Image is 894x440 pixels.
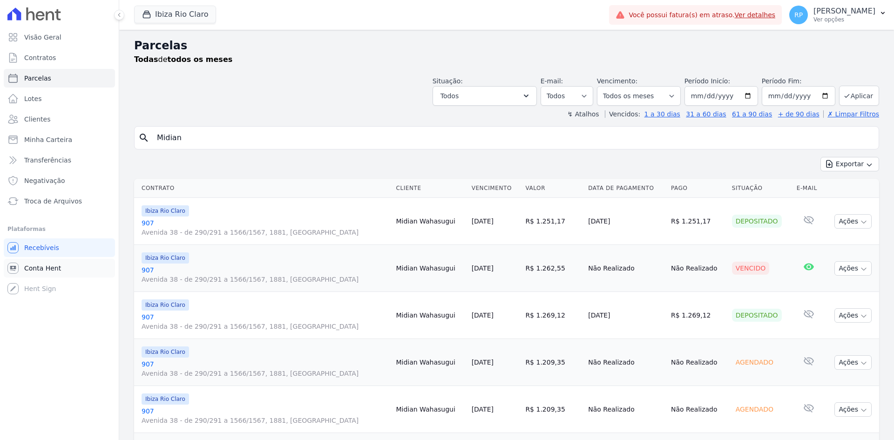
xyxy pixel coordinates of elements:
[168,55,233,64] strong: todos os meses
[597,77,637,85] label: Vencimento:
[392,339,467,386] td: Midian Wahasugui
[794,12,803,18] span: RP
[667,245,728,292] td: Não Realizado
[151,129,875,147] input: Buscar por nome do lote ou do cliente
[142,322,388,331] span: Avenida 38 - de 290/291 a 1566/1567, 1881, [GEOGRAPHIC_DATA]
[813,16,875,23] p: Ver opções
[433,77,463,85] label: Situação:
[142,359,388,378] a: 907Avenida 38 - de 290/291 a 1566/1567, 1881, [GEOGRAPHIC_DATA]
[142,205,189,217] span: Ibiza Rio Claro
[4,192,115,210] a: Troca de Arquivos
[4,28,115,47] a: Visão Geral
[138,132,149,143] i: search
[4,238,115,257] a: Recebíveis
[4,48,115,67] a: Contratos
[134,179,392,198] th: Contrato
[567,110,599,118] label: ↯ Atalhos
[24,243,59,252] span: Recebíveis
[24,196,82,206] span: Troca de Arquivos
[834,308,872,323] button: Ações
[24,33,61,42] span: Visão Geral
[142,265,388,284] a: 907Avenida 38 - de 290/291 a 1566/1567, 1881, [GEOGRAPHIC_DATA]
[584,386,667,433] td: Não Realizado
[4,171,115,190] a: Negativação
[735,11,776,19] a: Ver detalhes
[521,339,584,386] td: R$ 1.209,35
[762,76,835,86] label: Período Fim:
[142,393,189,405] span: Ibiza Rio Claro
[472,264,494,272] a: [DATE]
[392,198,467,245] td: Midian Wahasugui
[834,261,872,276] button: Ações
[732,215,782,228] div: Depositado
[667,198,728,245] td: R$ 1.251,17
[472,359,494,366] a: [DATE]
[521,179,584,198] th: Valor
[134,6,216,23] button: Ibiza Rio Claro
[134,55,158,64] strong: Todas
[392,292,467,339] td: Midian Wahasugui
[584,179,667,198] th: Data de Pagamento
[472,311,494,319] a: [DATE]
[24,176,65,185] span: Negativação
[24,53,56,62] span: Contratos
[392,245,467,292] td: Midian Wahasugui
[4,110,115,129] a: Clientes
[472,406,494,413] a: [DATE]
[584,339,667,386] td: Não Realizado
[142,218,388,237] a: 907Avenida 38 - de 290/291 a 1566/1567, 1881, [GEOGRAPHIC_DATA]
[584,245,667,292] td: Não Realizado
[834,402,872,417] button: Ações
[667,386,728,433] td: Não Realizado
[7,223,111,235] div: Plataformas
[728,179,793,198] th: Situação
[732,110,772,118] a: 61 a 90 dias
[667,179,728,198] th: Pago
[667,339,728,386] td: Não Realizado
[4,151,115,169] a: Transferências
[521,386,584,433] td: R$ 1.209,35
[667,292,728,339] td: R$ 1.269,12
[4,259,115,278] a: Conta Hent
[541,77,563,85] label: E-mail:
[732,356,777,369] div: Agendado
[142,369,388,378] span: Avenida 38 - de 290/291 a 1566/1567, 1881, [GEOGRAPHIC_DATA]
[732,309,782,322] div: Depositado
[24,135,72,144] span: Minha Carteira
[4,130,115,149] a: Minha Carteira
[834,214,872,229] button: Ações
[820,157,879,171] button: Exportar
[644,110,680,118] a: 1 a 30 dias
[142,416,388,425] span: Avenida 38 - de 290/291 a 1566/1567, 1881, [GEOGRAPHIC_DATA]
[142,275,388,284] span: Avenida 38 - de 290/291 a 1566/1567, 1881, [GEOGRAPHIC_DATA]
[605,110,640,118] label: Vencidos:
[793,179,825,198] th: E-mail
[142,252,189,264] span: Ibiza Rio Claro
[813,7,875,16] p: [PERSON_NAME]
[24,115,50,124] span: Clientes
[839,86,879,106] button: Aplicar
[629,10,775,20] span: Você possui fatura(s) em atraso.
[4,69,115,88] a: Parcelas
[134,54,232,65] p: de
[834,355,872,370] button: Ações
[134,37,879,54] h2: Parcelas
[392,179,467,198] th: Cliente
[584,292,667,339] td: [DATE]
[4,89,115,108] a: Lotes
[521,198,584,245] td: R$ 1.251,17
[468,179,522,198] th: Vencimento
[24,264,61,273] span: Conta Hent
[684,77,730,85] label: Período Inicío:
[472,217,494,225] a: [DATE]
[142,346,189,358] span: Ibiza Rio Claro
[732,403,777,416] div: Agendado
[584,198,667,245] td: [DATE]
[142,299,189,311] span: Ibiza Rio Claro
[142,312,388,331] a: 907Avenida 38 - de 290/291 a 1566/1567, 1881, [GEOGRAPHIC_DATA]
[686,110,726,118] a: 31 a 60 dias
[521,292,584,339] td: R$ 1.269,12
[142,228,388,237] span: Avenida 38 - de 290/291 a 1566/1567, 1881, [GEOGRAPHIC_DATA]
[24,94,42,103] span: Lotes
[24,74,51,83] span: Parcelas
